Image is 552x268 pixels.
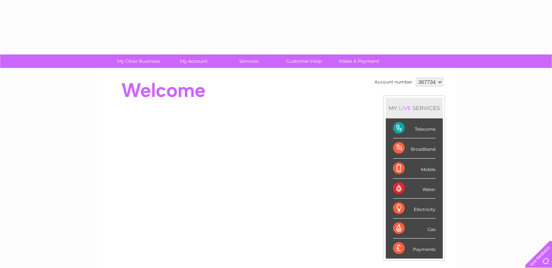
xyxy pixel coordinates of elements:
[393,159,436,179] div: Mobile
[219,54,279,68] a: Services
[329,54,389,68] a: Make A Payment
[393,239,436,258] div: Payments
[109,54,168,68] a: My Clear Business
[393,199,436,219] div: Electricity
[164,54,224,68] a: My Account
[393,118,436,138] div: Telecoms
[393,219,436,239] div: Gas
[274,54,334,68] a: Customer Help
[393,138,436,158] div: Broadband
[393,179,436,199] div: Water
[397,105,413,111] div: LIVE
[373,76,414,88] td: Account number
[386,98,443,118] div: MY SERVICES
